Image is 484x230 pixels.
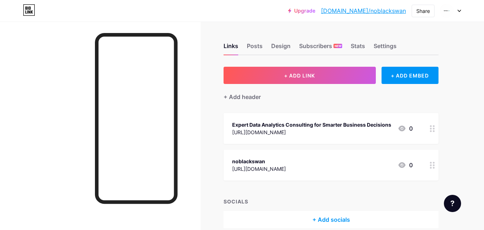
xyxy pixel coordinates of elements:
[271,42,291,55] div: Design
[232,121,391,128] div: Expert Data Analytics Consulting for Smarter Business Decisions
[232,165,286,173] div: [URL][DOMAIN_NAME]
[335,44,341,48] span: NEW
[224,42,238,55] div: Links
[382,67,439,84] div: + ADD EMBED
[232,158,286,165] div: noblackswan
[232,128,391,136] div: [URL][DOMAIN_NAME]
[321,6,406,15] a: [DOMAIN_NAME]/noblackswan
[284,72,315,79] span: + ADD LINK
[440,4,454,18] img: noblackswan
[351,42,365,55] div: Stats
[224,67,376,84] button: + ADD LINK
[224,211,439,228] div: + Add socials
[224,93,261,101] div: + Add header
[398,161,413,169] div: 0
[299,42,342,55] div: Subscribers
[288,8,315,14] a: Upgrade
[374,42,397,55] div: Settings
[398,124,413,133] div: 0
[224,198,439,205] div: SOCIALS
[416,7,430,15] div: Share
[247,42,263,55] div: Posts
